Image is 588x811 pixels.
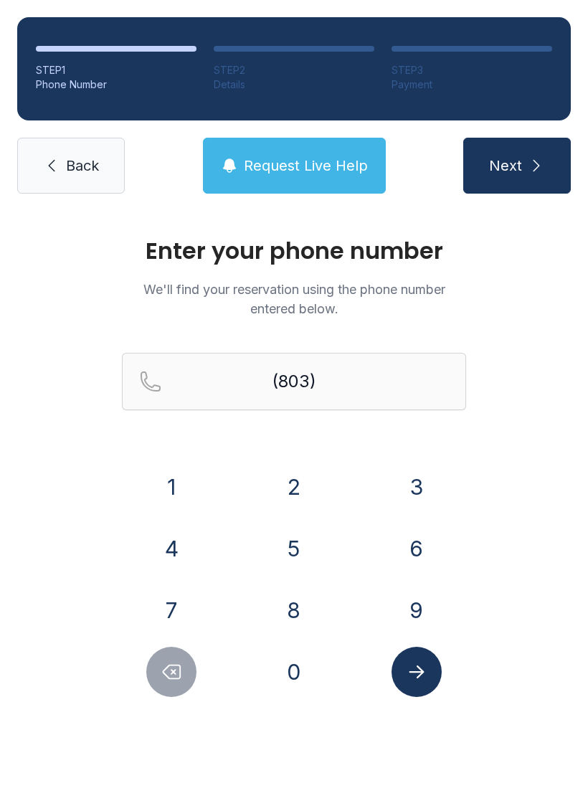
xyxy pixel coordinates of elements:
h1: Enter your phone number [122,239,466,262]
button: 6 [392,523,442,574]
p: We'll find your reservation using the phone number entered below. [122,280,466,318]
div: STEP 3 [392,63,552,77]
button: 7 [146,585,196,635]
button: Delete number [146,647,196,697]
div: STEP 2 [214,63,374,77]
button: 8 [269,585,319,635]
button: 5 [269,523,319,574]
button: 1 [146,462,196,512]
button: 4 [146,523,196,574]
button: 9 [392,585,442,635]
div: Payment [392,77,552,92]
button: 3 [392,462,442,512]
span: Back [66,156,99,176]
button: Submit lookup form [392,647,442,697]
div: STEP 1 [36,63,196,77]
span: Next [489,156,522,176]
button: 0 [269,647,319,697]
input: Reservation phone number [122,353,466,410]
div: Details [214,77,374,92]
button: 2 [269,462,319,512]
span: Request Live Help [244,156,368,176]
div: Phone Number [36,77,196,92]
